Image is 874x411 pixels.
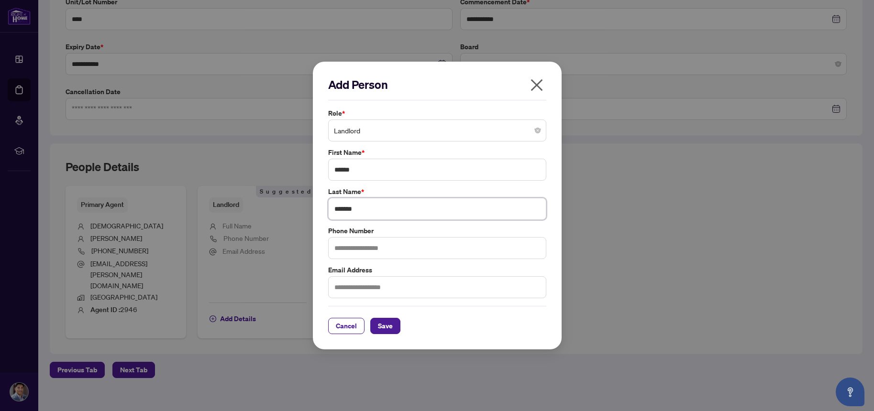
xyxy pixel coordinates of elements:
span: Cancel [336,318,357,334]
label: Phone Number [328,226,546,236]
label: Email Address [328,265,546,275]
span: Save [378,318,393,334]
button: Open asap [836,378,864,406]
label: Last Name [328,186,546,197]
button: Cancel [328,318,365,334]
span: close [529,77,544,93]
h2: Add Person [328,77,546,92]
button: Save [370,318,400,334]
label: First Name [328,147,546,158]
label: Role [328,108,546,119]
span: Landlord [334,121,541,140]
span: close-circle [535,128,541,133]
